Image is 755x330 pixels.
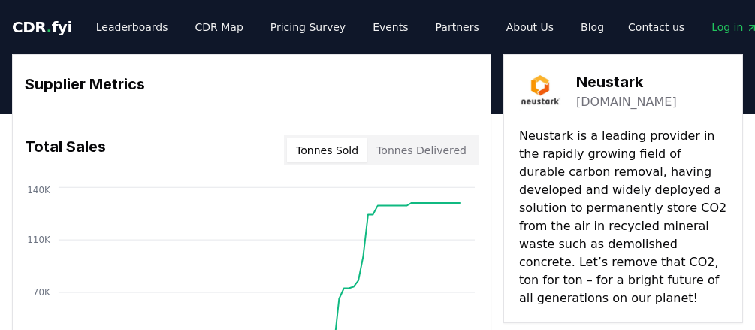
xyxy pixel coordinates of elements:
span: . [47,18,52,36]
tspan: 70K [33,287,51,298]
p: Neustark is a leading provider in the rapidly growing field of durable carbon removal, having dev... [519,127,727,307]
button: Tonnes Sold [287,138,367,162]
a: Leaderboards [84,14,180,41]
a: CDR.fyi [12,17,72,38]
h3: Supplier Metrics [25,73,479,95]
a: Contact us [616,14,696,41]
h3: Total Sales [25,135,106,165]
a: CDR Map [183,14,255,41]
h3: Neustark [576,71,677,93]
button: Tonnes Delivered [367,138,476,162]
a: Pricing Survey [258,14,358,41]
a: [DOMAIN_NAME] [576,93,677,111]
a: Blog [569,14,616,41]
tspan: 140K [27,185,51,195]
a: Events [361,14,420,41]
span: CDR fyi [12,18,72,36]
a: Partners [424,14,491,41]
tspan: 110K [27,235,51,245]
a: About Us [494,14,566,41]
nav: Main [84,14,616,41]
img: Neustark-logo [519,70,561,112]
